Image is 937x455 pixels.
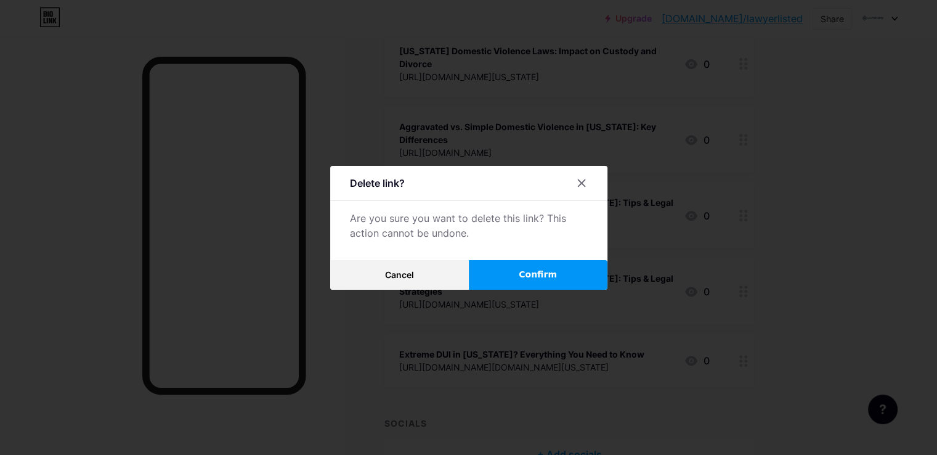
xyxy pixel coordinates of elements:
[330,260,469,290] button: Cancel
[350,211,588,240] div: Are you sure you want to delete this link? This action cannot be undone.
[385,269,414,280] span: Cancel
[469,260,607,290] button: Confirm
[350,176,405,191] div: Delete link?
[519,268,557,281] span: Confirm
